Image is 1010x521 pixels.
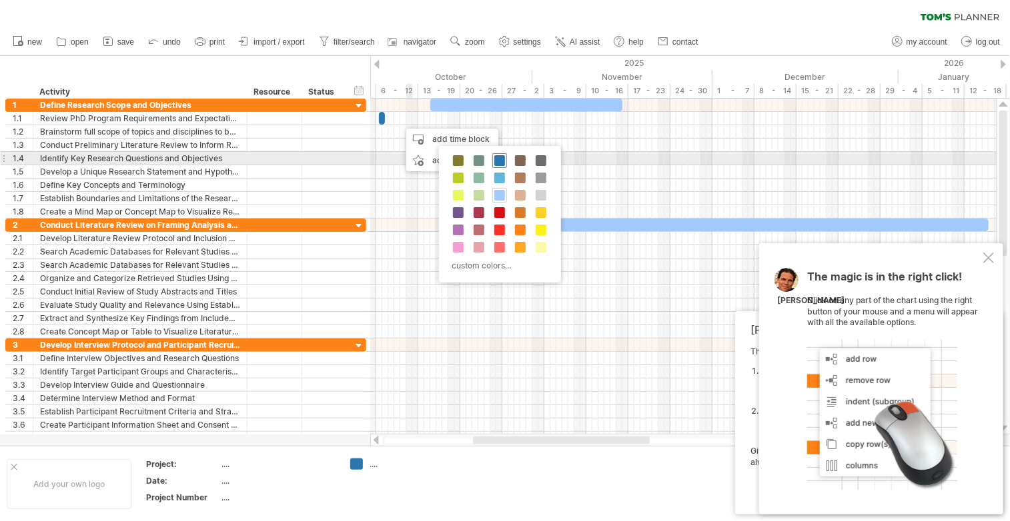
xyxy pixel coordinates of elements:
[40,312,240,324] div: Extract and Synthesize Key Findings from Included Studies
[881,84,923,98] div: 29 - 4
[13,125,33,138] div: 1.2
[923,84,965,98] div: 5 - 11
[53,33,93,51] a: open
[40,285,240,298] div: Conduct Initial Review of Study Abstracts and Titles
[191,33,229,51] a: print
[39,85,239,99] div: Activity
[9,33,46,51] a: new
[404,37,436,47] span: navigator
[40,125,240,138] div: Brainstorm full scope of topics and disciplines to be examined
[13,432,33,444] div: 3.7
[316,33,379,51] a: filter/search
[672,37,698,47] span: contact
[13,392,33,404] div: 3.4
[7,459,131,509] div: Add your own logo
[163,37,181,47] span: undo
[40,259,240,271] div: Search Academic Databases for Relevant Studies on Ecological Crisis and Media
[13,272,33,284] div: 2.4
[40,99,240,111] div: Define Research Scope and Objectives
[13,245,33,258] div: 2.2
[40,325,240,338] div: Create Concept Map or Table to Visualize Literature Review Findings
[13,325,33,338] div: 2.8
[807,271,981,490] div: Click on any part of the chart using the right button of your mouse and a menu will appear with a...
[146,458,219,470] div: Project:
[376,84,418,98] div: 6 - 12
[40,418,240,431] div: Create Participant Information Sheet and Consent Form
[222,492,334,503] div: ....
[570,37,600,47] span: AI assist
[40,152,240,165] div: Identify Key Research Questions and Objectives
[958,33,1004,51] a: log out
[40,365,240,378] div: Identify Target Participant Groups and Characteristics
[777,295,845,306] div: [PERSON_NAME]
[209,37,225,47] span: print
[40,112,240,125] div: Review PhD Program Requirements and Expectations
[465,37,484,47] span: zoom
[712,70,899,84] div: December 2025
[750,323,981,336] div: [PERSON_NAME]'s AI-assistant
[502,84,544,98] div: 27 - 2
[386,33,440,51] a: navigator
[965,84,1007,98] div: 12 - 18
[13,112,33,125] div: 1.1
[40,405,240,418] div: Establish Participant Recruitment Criteria and Strategy
[222,475,334,486] div: ....
[552,33,604,51] a: AI assist
[13,152,33,165] div: 1.4
[40,245,240,258] div: Search Academic Databases for Relevant Studies on Framing Analysis
[40,232,240,245] div: Develop Literature Review Protocol and Inclusion Criteria
[907,37,947,47] span: my account
[13,285,33,298] div: 2.5
[496,33,545,51] a: settings
[13,179,33,191] div: 1.6
[13,298,33,311] div: 2.6
[13,352,33,364] div: 3.1
[40,392,240,404] div: Determine Interview Method and Format
[334,37,375,47] span: filter/search
[446,257,550,274] div: custom colors...
[754,84,797,98] div: 8 - 14
[13,312,33,324] div: 2.7
[146,492,219,503] div: Project Number
[628,84,670,98] div: 17 - 23
[40,179,240,191] div: Define Key Concepts and Terminology
[544,84,586,98] div: 3 - 9
[447,33,488,51] a: zoom
[40,378,240,391] div: Develop Interview Guide and Questionnaire
[532,70,712,84] div: November 2025
[40,272,240,284] div: Organize and Categorize Retrieved Studies Using Citation Management Tool
[346,70,532,84] div: October 2025
[889,33,951,51] a: my account
[40,205,240,218] div: Create a Mind Map or Concept Map to Visualize Research Scope
[976,37,1000,47] span: log out
[117,37,134,47] span: save
[40,338,240,351] div: Develop Interview Protocol and Participant Recruitment Strategy
[145,33,185,51] a: undo
[40,432,240,444] div: Develop Plan for Ensuring Participant Anonymity and Confidentiality
[750,346,981,502] div: The Tom's AI-assist can help you in two ways: Give it a try! With the undo button in the top tool...
[13,418,33,431] div: 3.6
[40,352,240,364] div: Define Interview Objectives and Research Questions
[406,129,498,150] div: add time block
[40,192,240,205] div: Establish Boundaries and Limitations of the Research
[13,259,33,271] div: 2.3
[13,405,33,418] div: 3.5
[370,458,442,470] div: ....
[146,475,219,486] div: Date:
[514,37,541,47] span: settings
[13,139,33,151] div: 1.3
[586,84,628,98] div: 10 - 16
[628,37,644,47] span: help
[254,85,294,99] div: Resource
[40,139,240,151] div: Conduct Preliminary Literature Review to Inform Research Scope
[797,84,839,98] div: 15 - 21
[13,338,33,351] div: 3
[222,458,334,470] div: ....
[27,37,42,47] span: new
[654,33,702,51] a: contact
[13,99,33,111] div: 1
[40,298,240,311] div: Evaluate Study Quality and Relevance Using Established Criteria
[235,33,309,51] a: import / export
[13,165,33,178] div: 1.5
[13,205,33,218] div: 1.8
